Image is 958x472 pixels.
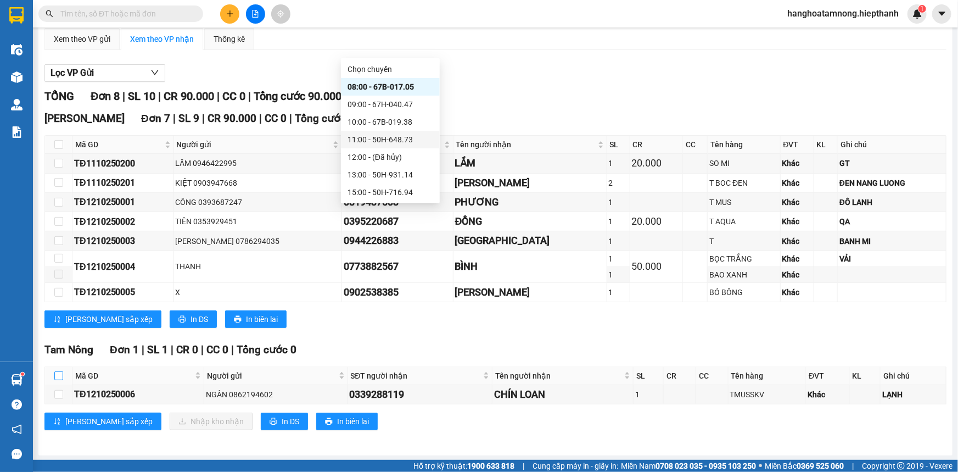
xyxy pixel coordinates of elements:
[295,112,382,125] span: Tổng cước 90.000
[453,231,607,251] td: MỸ TIÊN
[74,195,172,209] div: TĐ1210250001
[912,9,922,19] img: icon-new-feature
[341,60,440,78] div: Chọn chuyến
[176,260,340,273] div: THANH
[75,138,163,151] span: Mã GD
[226,10,234,18] span: plus
[348,385,493,404] td: 0339288119
[709,215,778,227] div: T AQUA
[177,138,331,151] span: Người gửi
[12,424,22,435] span: notification
[765,460,844,472] span: Miền Bắc
[839,177,944,189] div: ĐEN NANG LUONG
[453,174,607,193] td: MINH THÁI
[806,367,849,385] th: ĐVT
[74,176,172,190] div: TĐ1110250201
[254,90,341,103] span: Tổng cước 90.000
[850,367,881,385] th: KL
[937,9,947,19] span: caret-down
[246,4,265,24] button: file-add
[65,313,153,325] span: [PERSON_NAME] sắp xếp
[344,285,451,300] div: 0902538385
[781,136,814,154] th: ĐVT
[709,286,778,298] div: BÓ BÔNG
[838,136,946,154] th: Ghi chú
[246,313,278,325] span: In biên lai
[656,462,756,470] strong: 0708 023 035 - 0935 103 250
[609,215,628,227] div: 1
[170,413,253,430] button: downloadNhập kho nhận
[632,156,681,171] div: 20.000
[709,196,778,208] div: T MUS
[778,7,907,20] span: hanghoatamnong.hiepthanh
[337,415,369,427] span: In biên lai
[634,367,664,385] th: SL
[808,388,847,401] div: Khác
[342,231,453,251] td: 0944226883
[72,251,174,283] td: TĐ1210250004
[178,315,186,324] span: printer
[259,112,262,125] span: |
[348,116,433,128] div: 10:00 - 67B-019.38
[74,215,172,229] div: TĐ1210250002
[91,90,120,103] span: Đơn 8
[455,156,605,171] div: LẮM
[839,157,944,169] div: GT
[709,177,778,189] div: T BOC ĐEN
[75,370,193,382] span: Mã GD
[696,367,729,385] th: CC
[342,283,453,302] td: 0902538385
[12,449,22,459] span: message
[664,367,696,385] th: CR
[176,157,340,169] div: LÂM 0946422995
[453,283,607,302] td: MINH TRÂN
[351,370,481,382] span: SĐT người nhận
[251,10,259,18] span: file-add
[12,399,22,410] span: question-circle
[782,177,812,189] div: Khác
[533,460,618,472] span: Cung cấp máy in - giấy in:
[74,387,202,401] div: TĐ1210250006
[348,186,433,198] div: 15:00 - 50H-716.94
[455,175,605,191] div: [PERSON_NAME]
[170,310,217,328] button: printerIn DS
[176,177,340,189] div: KIỆT 0903947668
[54,33,110,45] div: Xem theo VP gửi
[344,214,451,229] div: 0395220687
[72,283,174,302] td: TĐ1210250005
[609,253,628,265] div: 1
[164,90,214,103] span: CR 90.000
[455,259,605,274] div: BÌNH
[918,5,926,13] sup: 1
[72,231,174,251] td: TĐ1210250003
[11,44,23,55] img: warehouse-icon
[609,286,628,298] div: 1
[708,136,780,154] th: Tên hàng
[46,10,53,18] span: search
[453,193,607,212] td: PHƯƠNG
[852,460,854,472] span: |
[72,385,204,404] td: TĐ1210250006
[158,90,161,103] span: |
[621,460,756,472] span: Miền Nam
[683,136,708,154] th: CC
[882,388,944,401] div: LẠNH
[839,235,944,247] div: BANH MI
[176,196,340,208] div: CÔNG 0393687247
[782,286,812,298] div: Khác
[839,215,944,227] div: QA
[171,343,173,356] span: |
[122,90,125,103] span: |
[178,112,199,125] span: SL 9
[21,373,24,376] sup: 1
[74,234,172,248] div: TĐ1210250003
[44,90,74,103] span: TỔNG
[630,136,683,154] th: CR
[492,385,634,404] td: CHÍN LOAN
[191,313,208,325] span: In DS
[609,235,628,247] div: 1
[730,388,804,401] div: TMUSSKV
[344,233,451,248] div: 0944226883
[11,126,23,138] img: solution-icon
[839,253,944,265] div: VẢI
